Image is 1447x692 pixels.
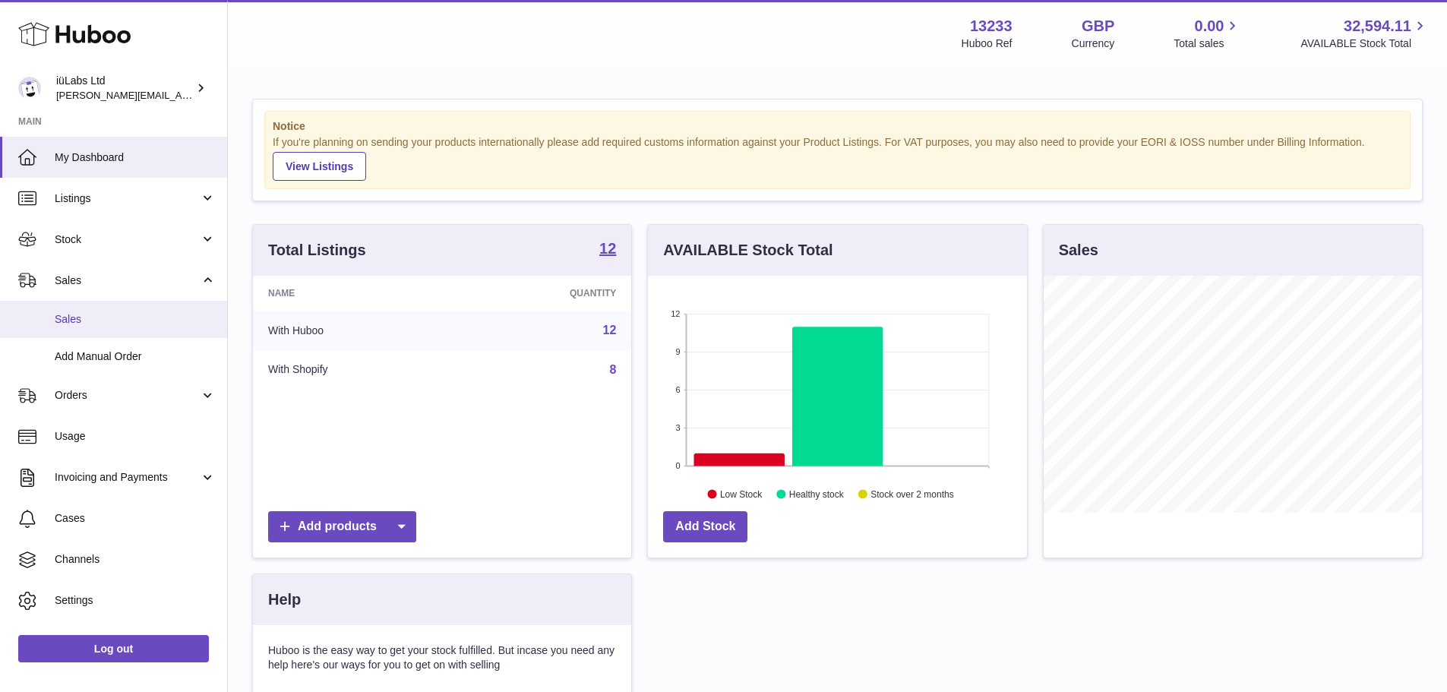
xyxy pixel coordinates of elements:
[55,511,216,526] span: Cases
[1344,16,1411,36] span: 32,594.11
[253,350,457,390] td: With Shopify
[1300,16,1429,51] a: 32,594.11 AVAILABLE Stock Total
[268,643,616,672] p: Huboo is the easy way to get your stock fulfilled. But incase you need any help here's our ways f...
[268,511,416,542] a: Add products
[55,429,216,444] span: Usage
[676,461,681,470] text: 0
[1082,16,1114,36] strong: GBP
[1174,36,1241,51] span: Total sales
[676,385,681,394] text: 6
[676,423,681,432] text: 3
[871,488,954,499] text: Stock over 2 months
[273,119,1402,134] strong: Notice
[268,240,366,261] h3: Total Listings
[268,589,301,610] h3: Help
[55,593,216,608] span: Settings
[55,470,200,485] span: Invoicing and Payments
[962,36,1013,51] div: Huboo Ref
[55,191,200,206] span: Listings
[55,150,216,165] span: My Dashboard
[18,77,41,100] img: annunziata@iulabs.co
[56,74,193,103] div: iüLabs Ltd
[720,488,763,499] text: Low Stock
[1059,240,1098,261] h3: Sales
[1174,16,1241,51] a: 0.00 Total sales
[676,347,681,356] text: 9
[253,311,457,350] td: With Huboo
[1300,36,1429,51] span: AVAILABLE Stock Total
[663,240,832,261] h3: AVAILABLE Stock Total
[671,309,681,318] text: 12
[55,273,200,288] span: Sales
[603,324,617,337] a: 12
[18,635,209,662] a: Log out
[55,349,216,364] span: Add Manual Order
[55,388,200,403] span: Orders
[970,16,1013,36] strong: 13233
[457,276,632,311] th: Quantity
[55,552,216,567] span: Channels
[789,488,845,499] text: Healthy stock
[253,276,457,311] th: Name
[273,135,1402,181] div: If you're planning on sending your products internationally please add required customs informati...
[599,241,616,256] strong: 12
[599,241,616,259] a: 12
[55,232,200,247] span: Stock
[273,152,366,181] a: View Listings
[1072,36,1115,51] div: Currency
[1195,16,1224,36] span: 0.00
[55,312,216,327] span: Sales
[56,89,305,101] span: [PERSON_NAME][EMAIL_ADDRESS][DOMAIN_NAME]
[609,363,616,376] a: 8
[663,511,747,542] a: Add Stock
